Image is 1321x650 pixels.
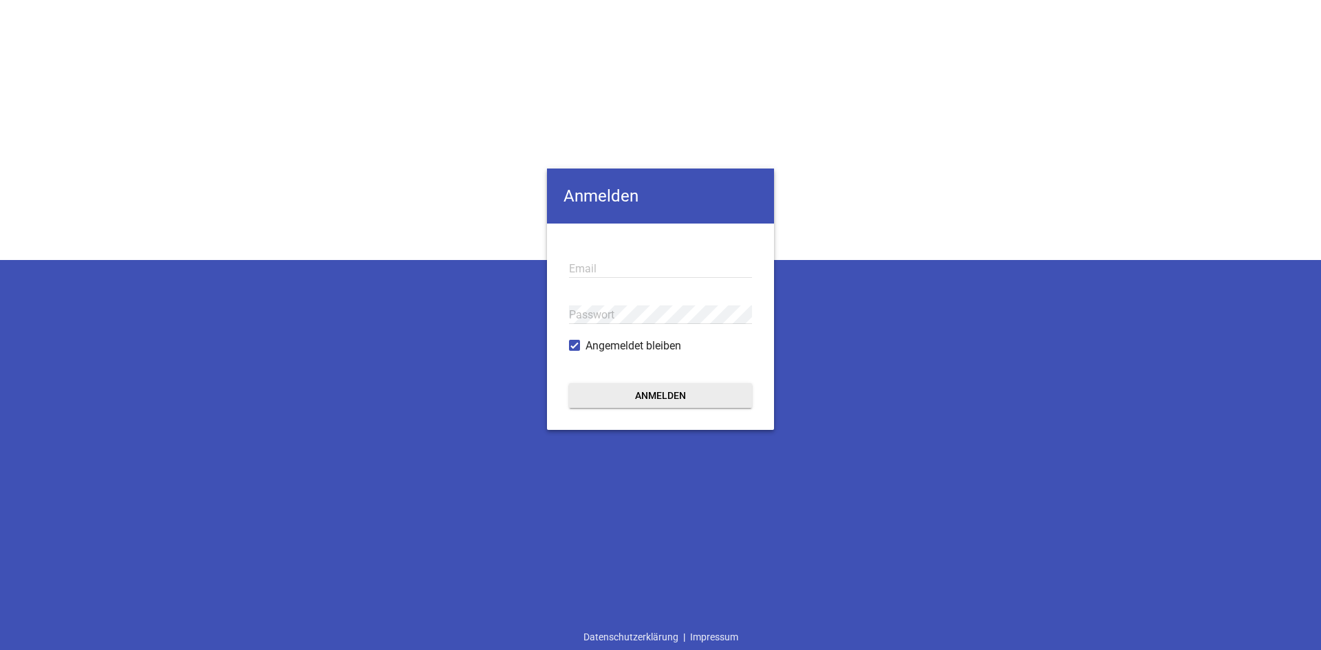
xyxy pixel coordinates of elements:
div: | [579,624,743,650]
button: Anmelden [569,383,752,408]
span: Angemeldet bleiben [586,338,681,354]
a: Impressum [685,624,743,650]
a: Datenschutzerklärung [579,624,683,650]
h4: Anmelden [547,169,774,224]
